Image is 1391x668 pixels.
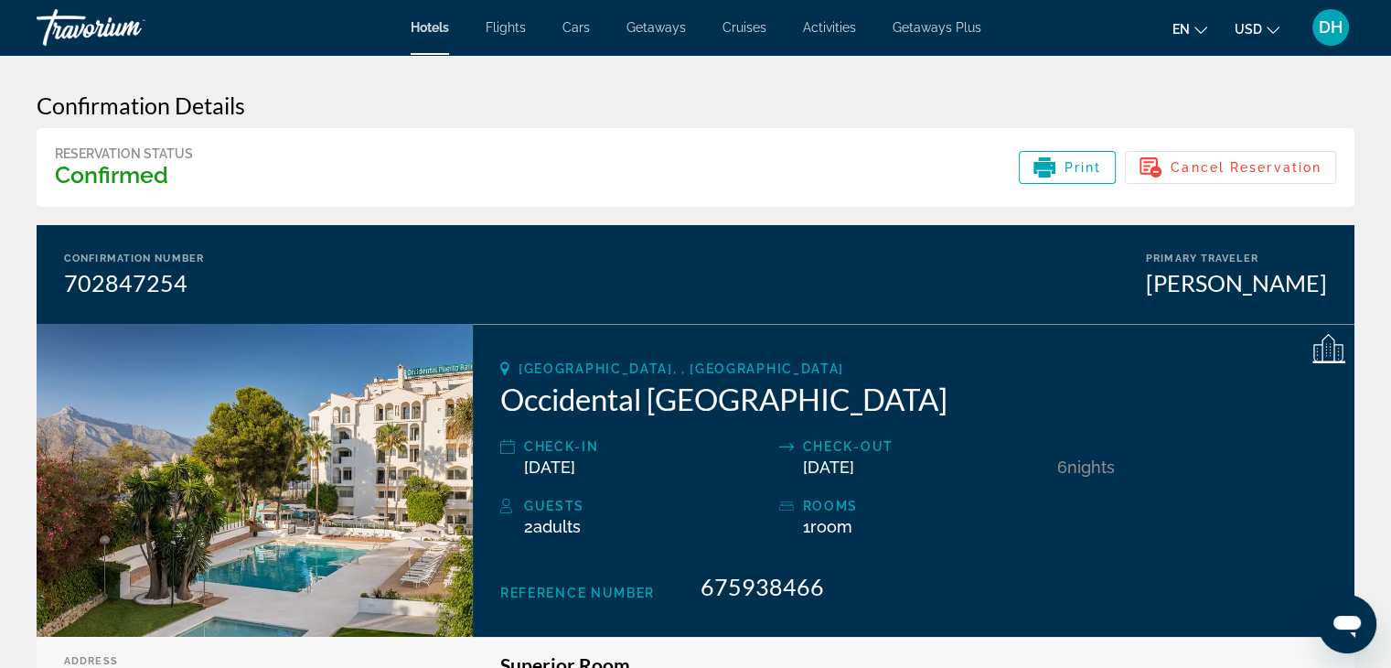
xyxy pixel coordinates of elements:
[810,517,852,536] span: Room
[55,146,193,161] div: Reservation Status
[893,20,981,35] a: Getaways Plus
[519,361,844,376] span: [GEOGRAPHIC_DATA], , [GEOGRAPHIC_DATA]
[1125,155,1336,175] a: Cancel Reservation
[1172,22,1190,37] span: en
[803,495,1049,517] div: rooms
[64,269,204,296] div: 702847254
[626,20,686,35] a: Getaways
[1065,160,1102,175] span: Print
[524,517,581,536] span: 2
[803,458,854,477] span: [DATE]
[1319,18,1343,37] span: DH
[803,436,1049,458] div: Check-out
[524,458,575,477] span: [DATE]
[562,20,590,35] a: Cars
[411,20,449,35] a: Hotels
[1307,8,1354,47] button: User Menu
[1171,160,1321,175] span: Cancel Reservation
[64,253,204,264] div: Confirmation Number
[1067,458,1115,477] span: Nights
[524,436,770,458] div: Check-in
[1057,458,1067,477] span: 6
[55,161,193,189] h3: Confirmed
[1235,16,1279,42] button: Change currency
[486,20,526,35] a: Flights
[722,20,766,35] a: Cruises
[1235,22,1262,37] span: USD
[1125,151,1336,184] button: Cancel Reservation
[1019,151,1117,184] button: Print
[803,20,856,35] a: Activities
[37,4,219,51] a: Travorium
[64,655,445,667] div: Address
[1172,16,1207,42] button: Change language
[533,517,581,536] span: Adults
[1318,595,1376,653] iframe: Button to launch messaging window
[500,586,655,600] span: Reference Number
[500,381,1327,417] h2: Occidental [GEOGRAPHIC_DATA]
[1146,253,1327,264] div: Primary Traveler
[1146,269,1327,296] div: [PERSON_NAME]
[701,573,824,600] span: 675938466
[803,517,852,536] span: 1
[37,92,1354,119] h3: Confirmation Details
[524,495,770,517] div: Guests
